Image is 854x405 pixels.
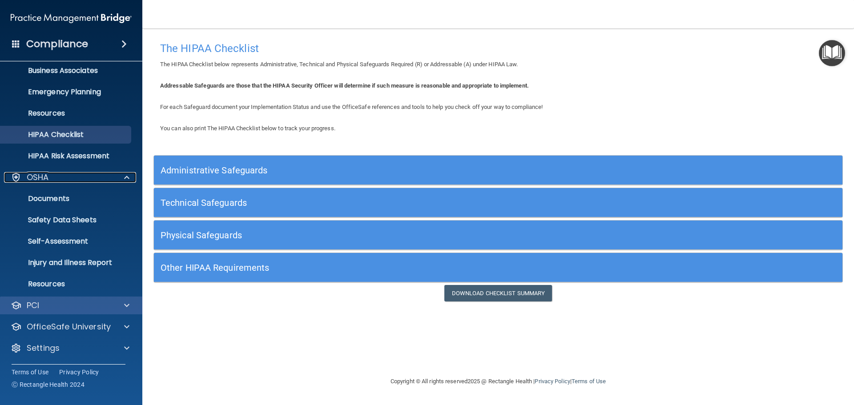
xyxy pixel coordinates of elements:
[27,321,111,332] p: OfficeSafe University
[161,165,664,175] h5: Administrative Safeguards
[160,82,529,89] b: Addressable Safeguards are those that the HIPAA Security Officer will determine if such measure i...
[11,300,129,311] a: PCI
[6,237,127,246] p: Self-Assessment
[819,40,845,66] button: Open Resource Center
[11,343,129,353] a: Settings
[6,152,127,160] p: HIPAA Risk Assessment
[12,380,85,389] span: Ⓒ Rectangle Health 2024
[59,368,99,377] a: Privacy Policy
[160,61,518,68] span: The HIPAA Checklist below represents Administrative, Technical and Physical Safeguards Required (...
[6,130,127,139] p: HIPAA Checklist
[572,378,606,385] a: Terms of Use
[6,280,127,289] p: Resources
[6,88,127,96] p: Emergency Planning
[535,378,570,385] a: Privacy Policy
[27,172,49,183] p: OSHA
[6,66,127,75] p: Business Associates
[444,285,552,301] a: Download Checklist Summary
[6,258,127,267] p: Injury and Illness Report
[161,230,664,240] h5: Physical Safeguards
[27,343,60,353] p: Settings
[11,9,132,27] img: PMB logo
[6,109,127,118] p: Resources
[161,263,664,273] h5: Other HIPAA Requirements
[26,38,88,50] h4: Compliance
[336,367,661,396] div: Copyright © All rights reserved 2025 @ Rectangle Health | |
[11,172,129,183] a: OSHA
[160,43,836,54] h4: The HIPAA Checklist
[160,125,335,132] span: You can also print The HIPAA Checklist below to track your progress.
[160,104,543,110] span: For each Safeguard document your Implementation Status and use the OfficeSafe references and tool...
[6,216,127,225] p: Safety Data Sheets
[6,194,127,203] p: Documents
[27,300,39,311] p: PCI
[161,198,664,208] h5: Technical Safeguards
[12,368,48,377] a: Terms of Use
[11,321,129,332] a: OfficeSafe University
